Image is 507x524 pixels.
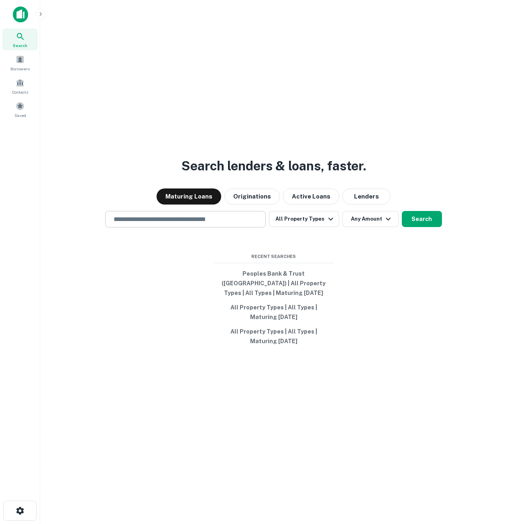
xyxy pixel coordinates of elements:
[342,211,399,227] button: Any Amount
[13,6,28,23] img: capitalize-icon.png
[2,29,38,50] a: Search
[214,300,334,324] button: All Property Types | All Types | Maturing [DATE]
[13,42,27,49] span: Search
[283,188,339,205] button: Active Loans
[342,188,391,205] button: Lenders
[2,52,38,74] a: Borrowers
[2,98,38,120] a: Saved
[224,188,280,205] button: Originations
[269,211,339,227] button: All Property Types
[214,253,334,260] span: Recent Searches
[2,75,38,97] a: Contacts
[157,188,221,205] button: Maturing Loans
[467,460,507,498] iframe: Chat Widget
[10,65,30,72] span: Borrowers
[14,112,26,119] span: Saved
[402,211,442,227] button: Search
[181,156,366,176] h3: Search lenders & loans, faster.
[12,89,28,95] span: Contacts
[214,324,334,348] button: All Property Types | All Types | Maturing [DATE]
[214,266,334,300] button: Peoples Bank & Trust ([GEOGRAPHIC_DATA]) | All Property Types | All Types | Maturing [DATE]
